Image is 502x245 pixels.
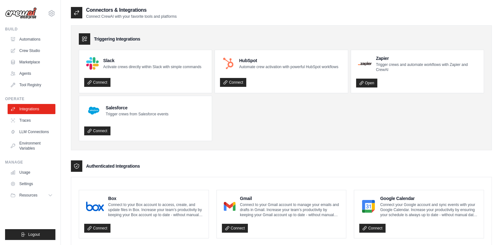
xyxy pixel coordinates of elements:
[86,163,140,169] h3: Authenticated Integrations
[8,34,55,44] a: Automations
[8,46,55,56] a: Crew Studio
[8,115,55,126] a: Traces
[222,57,235,70] img: HubSpot Logo
[103,57,201,64] h4: Slack
[8,138,55,153] a: Environment Variables
[8,190,55,200] button: Resources
[86,200,104,213] img: Box Logo
[380,202,479,217] p: Connect your Google account and sync events with your Google Calendar. Increase your productivity...
[84,78,110,87] a: Connect
[8,167,55,177] a: Usage
[19,193,37,198] span: Resources
[8,68,55,79] a: Agents
[103,64,201,69] p: Activate crews directly within Slack with simple commands
[8,57,55,67] a: Marketplace
[86,6,177,14] h2: Connectors & Integrations
[220,78,246,87] a: Connect
[106,112,168,117] p: Trigger crews from Salesforce events
[108,202,204,217] p: Connect to your Box account to access, create, and update files in Box. Increase your team’s prod...
[28,232,40,237] span: Logout
[86,57,99,70] img: Slack Logo
[224,200,235,213] img: Gmail Logo
[8,179,55,189] a: Settings
[86,14,177,19] p: Connect CrewAI with your favorite tools and platforms
[240,202,341,217] p: Connect to your Gmail account to manage your emails and drafts in Gmail. Increase your team’s pro...
[361,200,376,213] img: Google Calendar Logo
[5,96,55,101] div: Operate
[8,104,55,114] a: Integrations
[86,103,101,118] img: Salesforce Logo
[94,36,140,42] h3: Triggering Integrations
[356,79,377,87] a: Open
[5,27,55,32] div: Build
[84,224,110,233] a: Connect
[5,160,55,165] div: Manage
[376,55,479,61] h4: Zapier
[359,224,386,233] a: Connect
[222,224,248,233] a: Connect
[5,7,37,19] img: Logo
[108,195,204,202] h4: Box
[106,105,168,111] h4: Salesforce
[239,57,338,64] h4: HubSpot
[380,195,479,202] h4: Google Calendar
[8,80,55,90] a: Tool Registry
[84,126,110,135] a: Connect
[5,229,55,240] button: Logout
[240,195,341,202] h4: Gmail
[8,127,55,137] a: LLM Connections
[358,62,372,66] img: Zapier Logo
[239,64,338,69] p: Automate crew activation with powerful HubSpot workflows
[376,62,479,72] p: Trigger crews and automate workflows with Zapier and CrewAI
